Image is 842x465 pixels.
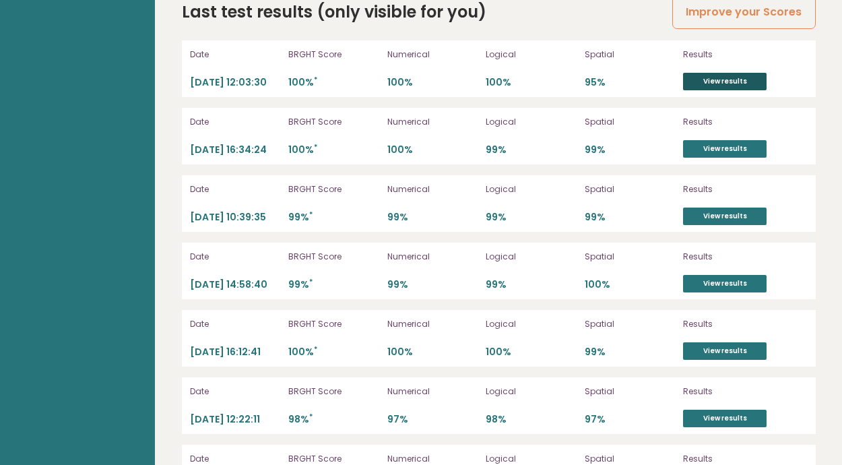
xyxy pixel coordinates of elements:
a: View results [683,208,767,225]
p: Numerical [387,251,478,263]
p: 100% [288,144,379,156]
p: 95% [585,76,676,89]
p: Date [190,183,281,195]
p: Numerical [387,183,478,195]
p: Logical [486,183,577,195]
p: 100% [288,346,379,359]
p: BRGHT Score [288,251,379,263]
p: Spatial [585,49,676,61]
p: 100% [486,346,577,359]
p: BRGHT Score [288,116,379,128]
a: View results [683,275,767,292]
p: Results [683,385,807,398]
p: 98% [288,413,379,426]
p: Logical [486,385,577,398]
p: Numerical [387,453,478,465]
p: Spatial [585,453,676,465]
p: Spatial [585,385,676,398]
p: 99% [288,278,379,291]
p: 99% [387,278,478,291]
p: 100% [387,144,478,156]
p: Spatial [585,183,676,195]
a: View results [683,342,767,360]
p: BRGHT Score [288,318,379,330]
p: 99% [585,346,676,359]
p: Logical [486,453,577,465]
p: Numerical [387,116,478,128]
p: Date [190,453,281,465]
p: 99% [585,144,676,156]
p: 99% [486,144,577,156]
p: BRGHT Score [288,453,379,465]
p: [DATE] 16:12:41 [190,346,281,359]
p: Spatial [585,318,676,330]
p: Results [683,453,807,465]
p: Spatial [585,116,676,128]
p: BRGHT Score [288,49,379,61]
p: 99% [585,211,676,224]
p: BRGHT Score [288,183,379,195]
p: Date [190,318,281,330]
p: [DATE] 12:03:30 [190,76,281,89]
p: Numerical [387,385,478,398]
p: Numerical [387,318,478,330]
p: Spatial [585,251,676,263]
p: [DATE] 14:58:40 [190,278,281,291]
p: Date [190,385,281,398]
p: Results [683,183,807,195]
p: Logical [486,318,577,330]
p: 100% [288,76,379,89]
p: 100% [387,76,478,89]
p: Logical [486,251,577,263]
p: Numerical [387,49,478,61]
p: 100% [585,278,676,291]
p: Results [683,318,807,330]
p: Logical [486,49,577,61]
p: 99% [387,211,478,224]
p: [DATE] 10:39:35 [190,211,281,224]
p: [DATE] 12:22:11 [190,413,281,426]
p: Date [190,251,281,263]
p: 99% [486,211,577,224]
p: 99% [486,278,577,291]
p: 97% [585,413,676,426]
p: 99% [288,211,379,224]
p: 100% [387,346,478,359]
p: Results [683,116,807,128]
p: Results [683,251,807,263]
p: 98% [486,413,577,426]
p: Results [683,49,807,61]
p: BRGHT Score [288,385,379,398]
p: Date [190,116,281,128]
a: View results [683,73,767,90]
a: View results [683,140,767,158]
p: Date [190,49,281,61]
p: 100% [486,76,577,89]
p: [DATE] 16:34:24 [190,144,281,156]
p: 97% [387,413,478,426]
p: Logical [486,116,577,128]
a: View results [683,410,767,427]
